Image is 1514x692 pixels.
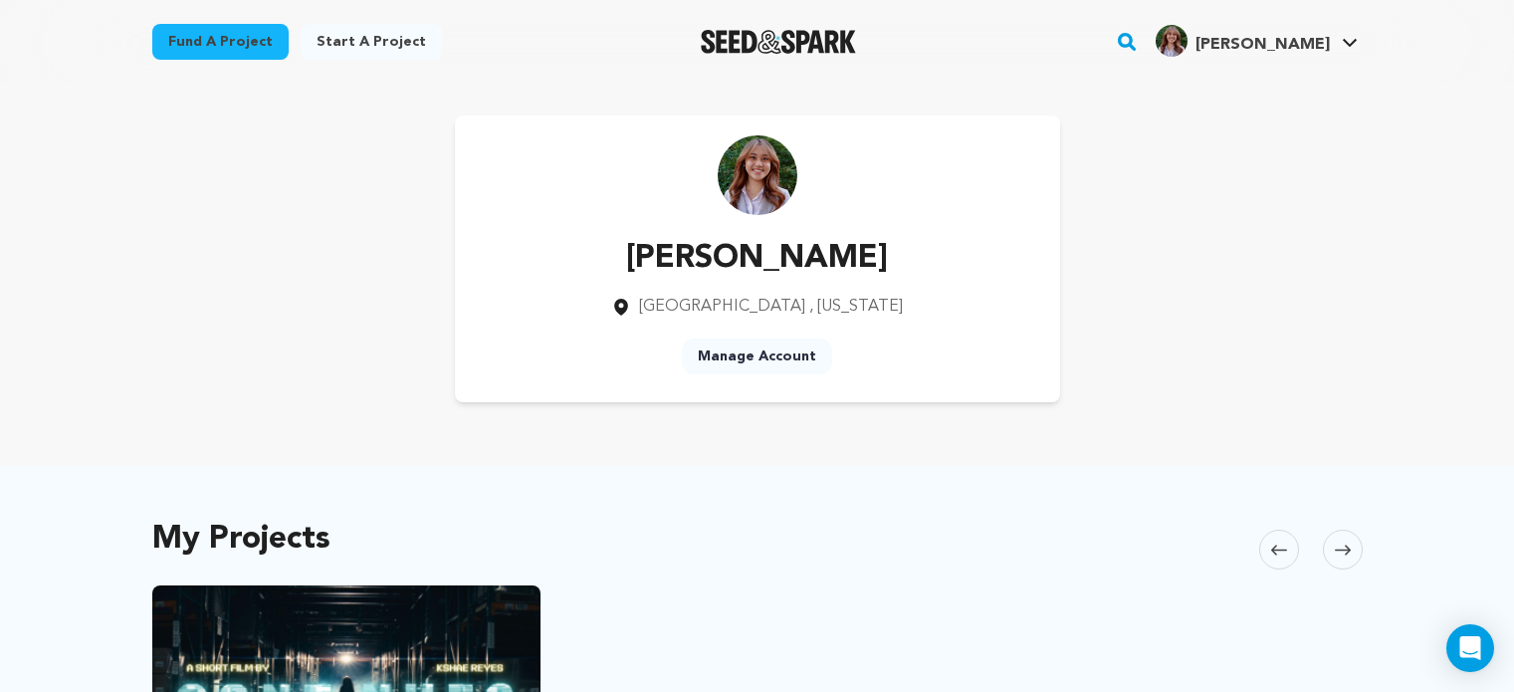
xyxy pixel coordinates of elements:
[701,30,857,54] img: Seed&Spark Logo Dark Mode
[639,299,805,315] span: [GEOGRAPHIC_DATA]
[611,235,903,283] p: [PERSON_NAME]
[1195,37,1330,53] span: [PERSON_NAME]
[701,30,857,54] a: Seed&Spark Homepage
[1156,25,1188,57] img: fd02dab67c4ca683.png
[152,526,330,554] h2: My Projects
[718,135,797,215] img: https://seedandspark-static.s3.us-east-2.amazonaws.com/images/User/002/266/593/medium/fd02dab67c4...
[682,339,832,374] a: Manage Account
[1446,624,1494,672] div: Open Intercom Messenger
[1152,21,1362,63] span: KShae R.'s Profile
[152,24,289,60] a: Fund a project
[1156,25,1330,57] div: KShae R.'s Profile
[301,24,442,60] a: Start a project
[809,299,903,315] span: , [US_STATE]
[1152,21,1362,57] a: KShae R.'s Profile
